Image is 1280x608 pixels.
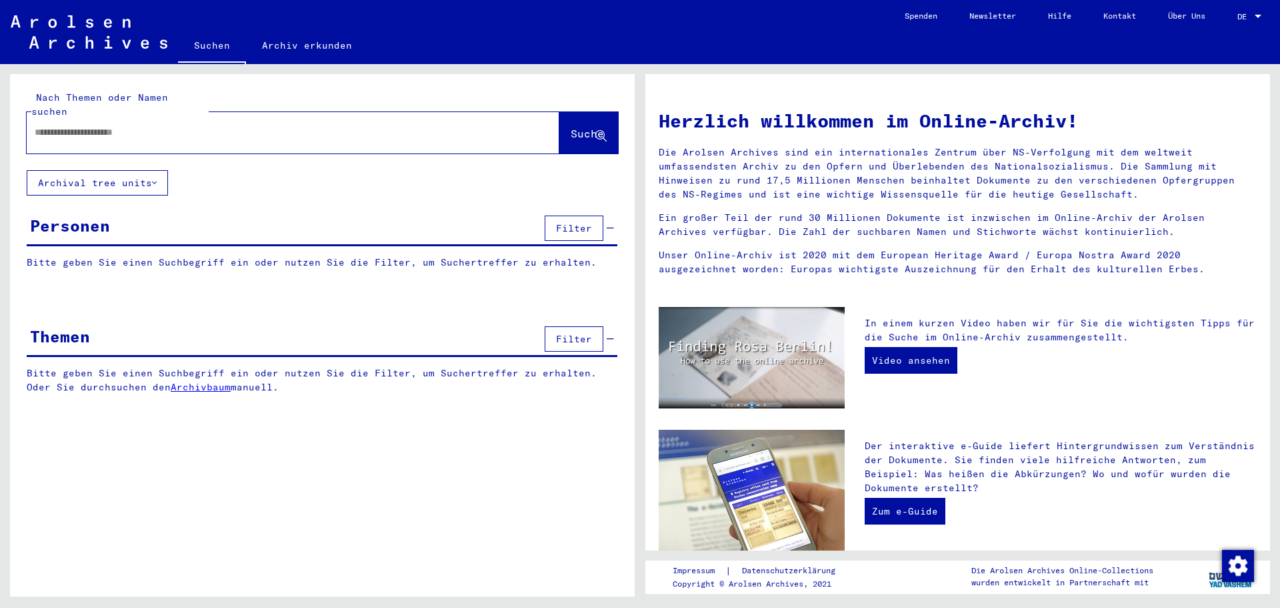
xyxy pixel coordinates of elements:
div: | [673,564,851,578]
a: Suchen [178,29,246,64]
p: In einem kurzen Video haben wir für Sie die wichtigsten Tipps für die Suche im Online-Archiv zusa... [865,316,1257,344]
h1: Herzlich willkommen im Online-Archiv! [659,107,1257,135]
p: Bitte geben Sie einen Suchbegriff ein oder nutzen Sie die Filter, um Suchertreffer zu erhalten. O... [27,366,618,394]
img: Zustimmung ändern [1222,550,1254,582]
p: Die Arolsen Archives sind ein internationales Zentrum über NS-Verfolgung mit dem weltweit umfasse... [659,145,1257,202]
span: Filter [556,333,592,345]
button: Filter [545,216,603,241]
a: Zum e-Guide [865,498,945,525]
span: Filter [556,222,592,234]
button: Suche [559,112,618,154]
button: Filter [545,326,603,352]
a: Datenschutzerklärung [731,564,851,578]
div: Themen [30,324,90,348]
button: Archival tree units [27,170,168,196]
mat-label: Nach Themen oder Namen suchen [31,91,168,117]
img: Arolsen_neg.svg [11,15,167,49]
p: Die Arolsen Archives Online-Collections [971,565,1153,577]
div: Personen [30,214,110,238]
a: Video ansehen [865,347,957,374]
a: Impressum [673,564,725,578]
img: yv_logo.png [1206,560,1256,593]
img: video.jpg [659,307,845,408]
span: Suche [571,127,604,140]
a: Archivbaum [171,381,231,393]
img: eguide.jpg [659,430,845,554]
a: Archiv erkunden [246,29,368,61]
span: DE [1237,12,1252,21]
p: Unser Online-Archiv ist 2020 mit dem European Heritage Award / Europa Nostra Award 2020 ausgezeic... [659,248,1257,276]
p: Der interaktive e-Guide liefert Hintergrundwissen zum Verständnis der Dokumente. Sie finden viele... [865,439,1257,495]
p: Ein großer Teil der rund 30 Millionen Dokumente ist inzwischen im Online-Archiv der Arolsen Archi... [659,211,1257,239]
p: Copyright © Arolsen Archives, 2021 [673,578,851,590]
p: wurden entwickelt in Partnerschaft mit [971,577,1153,589]
p: Bitte geben Sie einen Suchbegriff ein oder nutzen Sie die Filter, um Suchertreffer zu erhalten. [27,256,617,270]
